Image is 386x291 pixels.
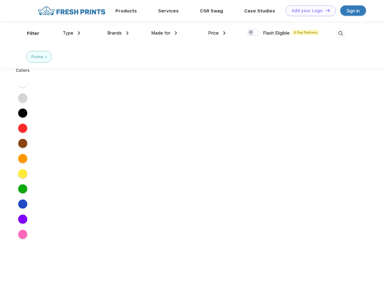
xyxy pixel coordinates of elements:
[347,7,360,14] div: Sign in
[223,31,225,35] img: dropdown.png
[36,5,107,16] img: fo%20logo%202.webp
[200,8,223,14] a: CSR Swag
[126,31,128,35] img: dropdown.png
[326,9,330,12] img: DT
[115,8,137,14] a: Products
[11,67,35,74] div: Colors
[63,30,73,36] span: Type
[175,31,177,35] img: dropdown.png
[31,54,43,60] div: Puma
[45,56,47,58] img: filter_cancel.svg
[208,30,219,36] span: Price
[78,31,80,35] img: dropdown.png
[107,30,122,36] span: Brands
[27,30,39,37] div: Filter
[292,30,319,35] span: 5 Day Delivery
[291,8,323,13] div: Add your Logo
[158,8,179,14] a: Services
[336,28,346,38] img: desktop_search.svg
[151,30,170,36] span: Made for
[340,5,366,16] a: Sign in
[263,30,290,36] span: Flash Eligible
